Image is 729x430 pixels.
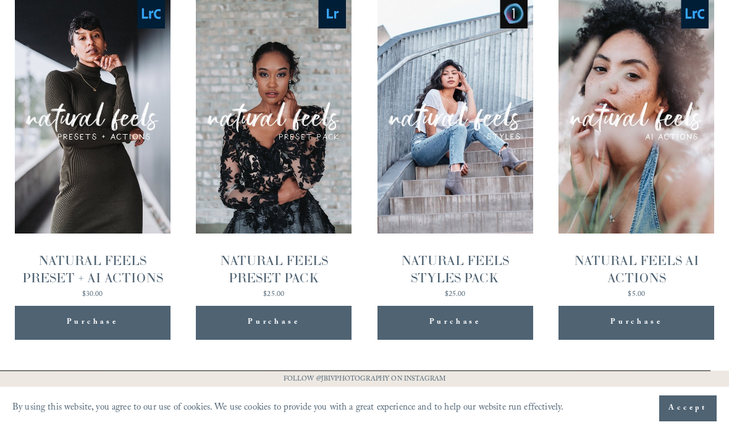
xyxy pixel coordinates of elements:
[196,252,352,287] div: NATURAL FEELS PRESET PACK
[377,252,533,287] div: NATURAL FEELS STYLES PACK
[668,402,707,415] span: Accept
[558,252,714,287] div: NATURAL FEELS AI ACTIONS
[377,306,533,340] button: Purchase
[196,291,352,298] div: $25.00
[610,315,662,331] span: Purchase
[429,315,481,331] span: Purchase
[558,306,714,340] button: Purchase
[15,306,171,340] button: Purchase
[248,315,300,331] span: Purchase
[277,373,452,386] p: FOLLOW @JBIVPHOTOGRAPHY ON INSTAGRAM
[377,291,533,298] div: $25.00
[15,252,171,287] div: NATURAL FEELS PRESET + AI ACTIONS
[659,395,717,421] button: Accept
[15,291,171,298] div: $30.00
[196,306,352,340] button: Purchase
[558,291,714,298] div: $5.00
[67,315,119,331] span: Purchase
[12,399,563,418] p: By using this website, you agree to our use of cookies. We use cookies to provide you with a grea...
